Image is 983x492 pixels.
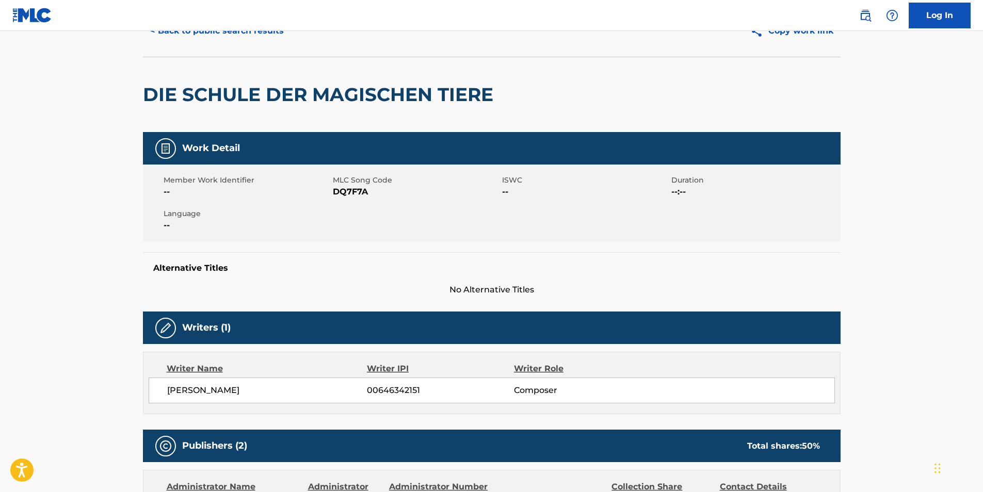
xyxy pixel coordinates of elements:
div: Chat-Widget [931,442,983,492]
span: [PERSON_NAME] [167,384,367,397]
span: DQ7F7A [333,186,499,198]
img: MLC Logo [12,8,52,23]
img: search [859,9,872,22]
span: Duration [671,175,838,186]
span: 00646342151 [367,384,513,397]
img: Copy work link [750,25,768,38]
button: Copy work link [743,18,841,44]
img: Writers [159,322,172,334]
div: Writer Role [514,363,648,375]
div: Writer Name [167,363,367,375]
a: Log In [909,3,971,28]
img: Publishers [159,440,172,452]
span: -- [164,219,330,232]
h5: Work Detail [182,142,240,154]
span: --:-- [671,186,838,198]
span: Language [164,208,330,219]
span: MLC Song Code [333,175,499,186]
img: Work Detail [159,142,172,155]
span: No Alternative Titles [143,284,841,296]
h5: Publishers (2) [182,440,247,452]
button: < Back to public search results [143,18,291,44]
h5: Writers (1) [182,322,231,334]
div: Ziehen [934,453,941,484]
span: 50 % [802,441,820,451]
span: Composer [514,384,648,397]
a: Public Search [855,5,876,26]
iframe: Chat Widget [931,442,983,492]
span: -- [164,186,330,198]
div: Help [882,5,903,26]
h2: DIE SCHULE DER MAGISCHEN TIERE [143,83,498,106]
div: Writer IPI [367,363,514,375]
span: -- [502,186,669,198]
img: help [886,9,898,22]
h5: Alternative Titles [153,263,830,273]
span: ISWC [502,175,669,186]
span: Member Work Identifier [164,175,330,186]
div: Total shares: [747,440,820,452]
